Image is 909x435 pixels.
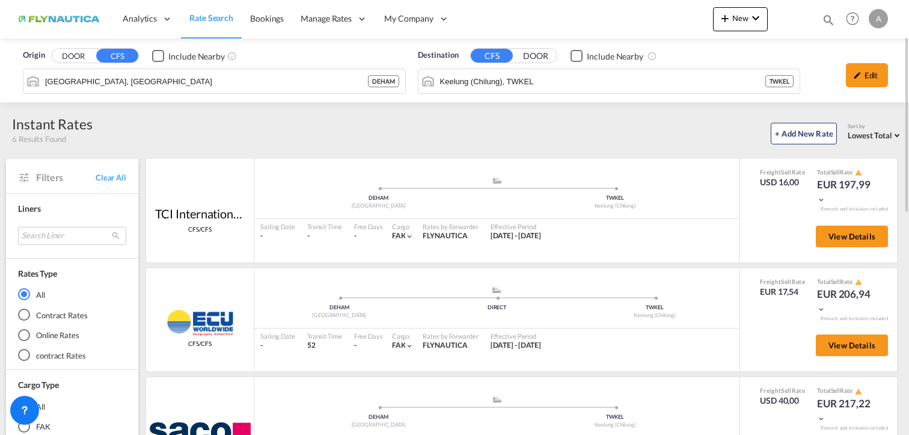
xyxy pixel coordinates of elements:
[354,332,383,341] div: Free Days
[168,51,225,63] div: Include Nearby
[260,222,295,231] div: Sailing Date
[45,72,368,90] input: Search by Port
[718,11,732,25] md-icon: icon-plus 400-fg
[52,49,94,63] button: DOOR
[96,172,126,183] span: Clear All
[18,309,126,321] md-radio-button: Contract Rates
[423,231,478,241] div: FLYNAUTICA
[848,131,892,140] span: Lowest Total
[423,341,478,351] div: FLYNAUTICA
[817,415,825,423] md-icon: icon-chevron-down
[817,277,877,287] div: Total Rate
[491,231,542,241] div: 01 Jul 2025 - 30 Sep 2025
[587,51,643,63] div: Include Nearby
[854,168,862,177] button: icon-alert
[418,49,459,61] span: Destination
[828,341,875,350] span: View Details
[855,169,862,176] md-icon: icon-alert
[490,177,504,184] md-icon: assets/icons/custom/ship-fill.svg
[846,63,888,87] div: icon-pencilEdit
[831,387,840,394] span: Sell
[771,123,837,144] button: + Add New Rate
[423,231,467,240] span: FLYNAUTICA
[307,231,342,241] div: -
[812,206,897,212] div: Remark and Inclusion included
[188,339,212,348] span: CFS/CFS
[718,13,763,23] span: New
[392,341,406,350] span: FAK
[161,309,239,336] img: ECU Worldwide
[760,168,805,176] div: Freight Rate
[812,315,897,322] div: Remark and Inclusion included
[765,75,794,87] div: TWKEL
[307,332,342,341] div: Transit Time
[854,387,862,396] button: icon-alert
[384,13,433,25] span: My Company
[423,341,467,350] span: FLYNAUTICA
[471,49,513,63] button: CFS
[497,194,734,202] div: TWKEL
[227,51,237,61] md-icon: Unchecked: Ignores neighbouring ports when fetching rates.Checked : Includes neighbouring ports w...
[760,395,805,407] div: USD 40,00
[515,49,557,63] button: DOOR
[36,171,96,184] span: Filters
[18,5,99,32] img: dbeec6a0202a11f0ab01a7e422f9ff92.png
[354,222,383,231] div: Free Days
[123,13,157,25] span: Analytics
[817,305,825,313] md-icon: icon-chevron-down
[760,176,805,188] div: USD 16,00
[423,332,478,341] div: Rates by Forwarder
[18,421,126,433] md-radio-button: FAK
[155,205,245,222] div: TCI International Logistics GmbH
[18,350,126,362] md-radio-button: contract Rates
[260,194,497,202] div: DEHAM
[491,341,542,351] div: 01 Sep 2025 - 30 Sep 2025
[748,11,763,25] md-icon: icon-chevron-down
[307,341,342,351] div: 52
[18,400,126,412] md-radio-button: All
[647,51,657,61] md-icon: Unchecked: Ignores neighbouring ports when fetching rates.Checked : Includes neighbouring ports w...
[12,134,66,144] span: 6 Results Found
[760,286,805,298] div: EUR 17,54
[576,304,733,312] div: TWKEL
[855,279,862,286] md-icon: icon-alert
[497,202,734,210] div: Keelung (Chilung)
[392,222,414,231] div: Cargo
[822,13,835,26] md-icon: icon-magnify
[392,332,414,341] div: Cargo
[152,49,225,62] md-checkbox: Checkbox No Ink
[822,13,835,31] div: icon-magnify
[812,425,897,431] div: Remark and Inclusion included
[23,69,405,93] md-input-container: Hamburg, DEHAM
[260,312,418,319] div: [GEOGRAPHIC_DATA]
[354,231,357,241] div: -
[817,177,877,206] div: EUR 197,99
[18,203,40,214] span: Liners
[18,379,59,391] div: Cargo Type
[418,69,800,93] md-input-container: Keelung (Chilung), TWKEL
[260,341,295,351] div: -
[853,71,862,79] md-icon: icon-pencil
[491,332,542,341] div: Effective Period
[392,231,406,240] span: FAK
[760,386,805,395] div: Freight Rate
[817,396,877,425] div: EUR 217,22
[368,75,399,87] div: DEHAM
[781,387,791,394] span: Sell
[869,9,888,28] div: A
[12,114,93,134] div: Instant Rates
[848,123,903,131] div: Sort by
[831,278,840,285] span: Sell
[828,232,875,241] span: View Details
[260,413,497,421] div: DEHAM
[250,13,284,23] span: Bookings
[96,49,138,63] button: CFS
[817,168,877,177] div: Total Rate
[307,222,342,231] div: Transit Time
[490,396,504,403] md-icon: assets/icons/custom/ship-fill.svg
[440,72,765,90] input: Search by Port
[817,287,877,316] div: EUR 206,94
[817,386,877,396] div: Total Rate
[571,49,643,62] md-checkbox: Checkbox No Ink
